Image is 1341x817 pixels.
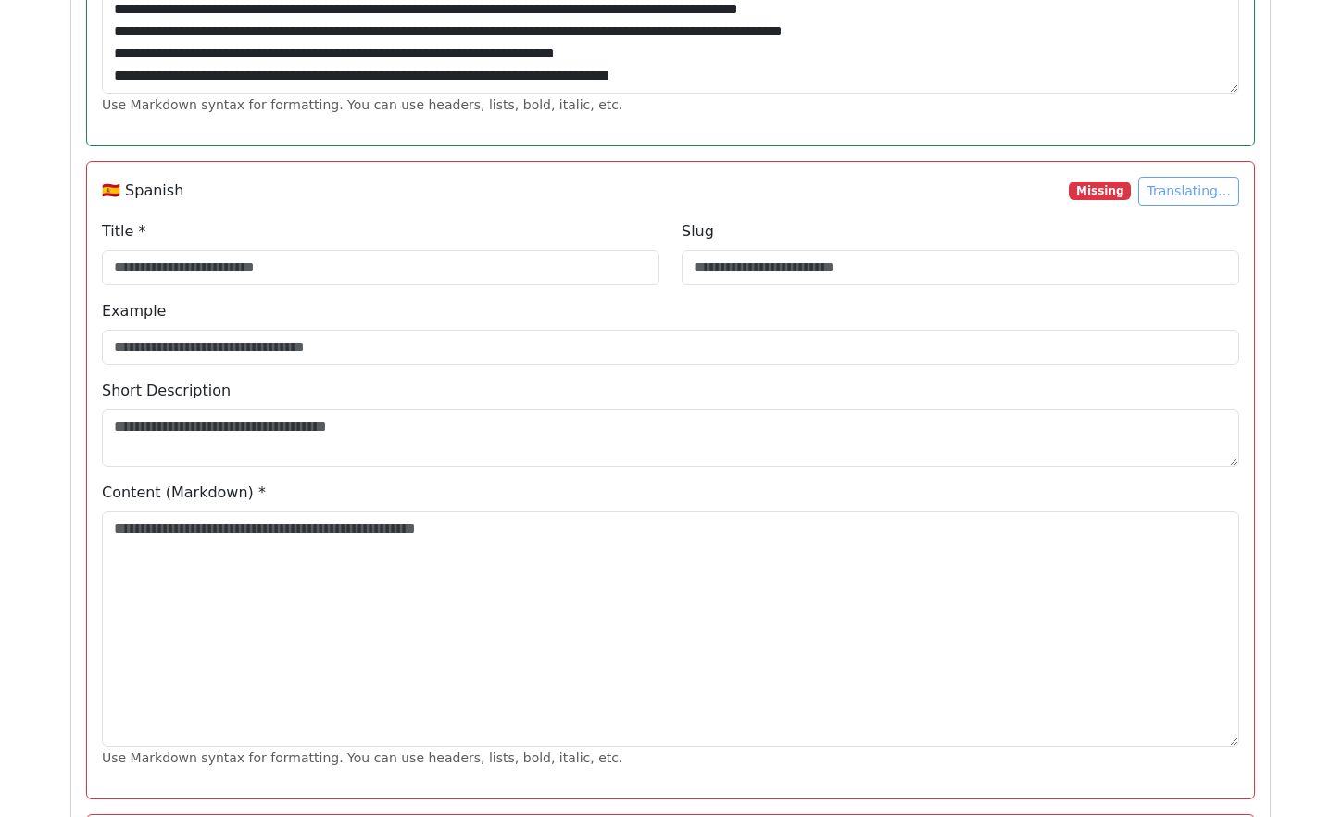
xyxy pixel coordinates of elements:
[102,97,622,112] small: Use Markdown syntax for formatting. You can use headers, lists, bold, italic, etc.
[102,300,166,322] label: Example
[102,750,622,765] small: Use Markdown syntax for formatting. You can use headers, lists, bold, italic, etc.
[102,482,266,504] label: Content (Markdown) *
[102,380,231,402] label: Short Description
[682,220,714,243] label: Slug
[1069,182,1131,200] span: Missing
[102,220,145,243] label: Title *
[102,182,183,199] h6: 🇪🇸 Spanish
